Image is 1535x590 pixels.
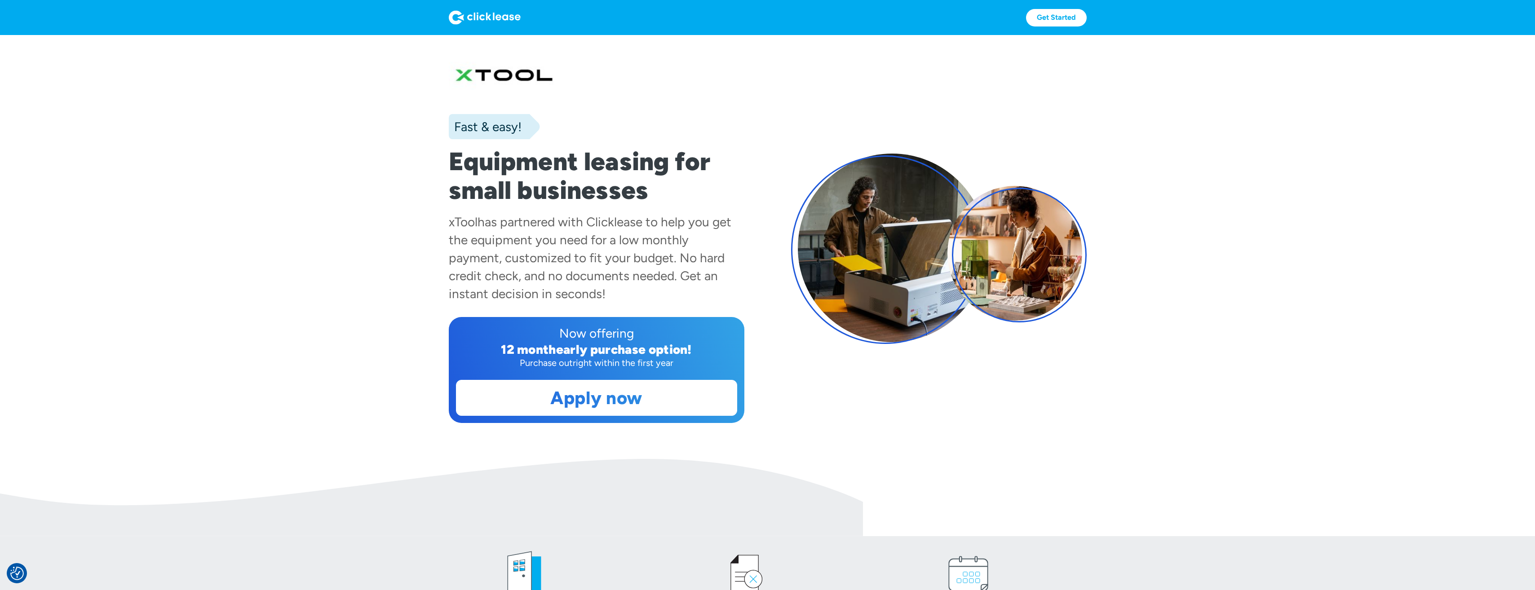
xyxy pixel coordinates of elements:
div: Now offering [456,324,737,342]
div: Purchase outright within the first year [456,357,737,369]
div: has partnered with Clicklease to help you get the equipment you need for a low monthly payment, c... [449,214,731,301]
div: xTool [449,214,478,229]
div: early purchase option! [556,342,692,357]
img: Revisit consent button [10,567,24,580]
a: Apply now [456,380,737,415]
div: Fast & easy! [449,118,522,136]
button: Consent Preferences [10,567,24,580]
a: Get Started [1026,9,1087,26]
div: 12 month [501,342,556,357]
h1: Equipment leasing for small businesses [449,147,744,205]
img: Logo [449,10,521,25]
